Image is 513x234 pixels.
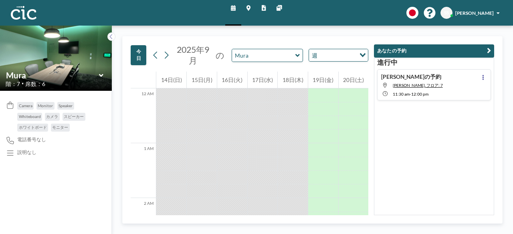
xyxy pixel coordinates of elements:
input: Search for option [320,51,355,60]
div: 説明なし [17,150,36,156]
span: 2025年9月 [177,44,209,66]
div: 18日(木) [278,72,308,89]
span: 席数：6 [25,80,45,87]
div: 15日(月) [187,72,217,89]
span: [PERSON_NAME] [455,10,494,16]
span: Suji, フロア: 7 [393,83,443,88]
span: ホワイトボード [19,125,47,130]
span: 電話番号なし [17,137,46,143]
div: Search for option [309,49,368,62]
div: 17日(水) [248,72,278,89]
button: 今日 [131,45,146,65]
input: Mura [6,70,99,80]
span: スピーカー [64,114,84,119]
div: 12 AM [131,88,156,143]
img: organization-logo [11,6,36,20]
span: • [22,82,24,86]
h4: [PERSON_NAME]の予約 [381,73,441,80]
button: あなたの予約 [374,44,494,58]
h3: 進行中 [377,58,491,66]
div: 14日(日) [156,72,186,89]
span: 12:00 PM [411,92,428,96]
span: モニター [52,125,68,130]
span: Monitor [38,103,53,108]
span: Camera [19,103,32,108]
span: 11:30 AM [393,92,410,96]
div: 20日(土) [339,72,369,89]
div: 16日(火) [217,72,247,89]
input: Mura [232,49,295,62]
div: 1 AM [131,143,156,198]
span: 階：7 [6,80,20,87]
span: - [410,92,411,96]
span: カメラ [46,114,58,119]
span: 週 [311,51,319,60]
span: の [216,50,224,61]
span: Speaker [59,103,73,108]
span: SS [444,10,449,16]
span: Whiteboard [19,114,41,119]
div: 19日(金) [308,72,338,89]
